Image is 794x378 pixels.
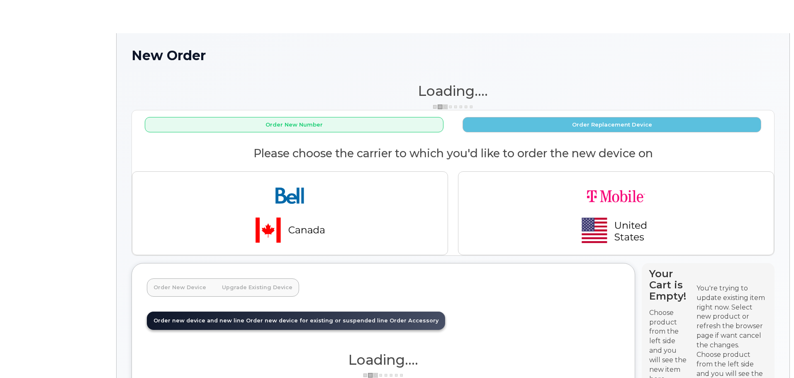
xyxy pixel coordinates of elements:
[132,147,774,160] h2: Please choose the carrier to which you'd like to order the new device on
[147,352,620,367] h1: Loading....
[390,317,438,324] span: Order Accessory
[697,284,767,350] div: You're trying to update existing item right now. Select new product or refresh the browser page i...
[215,278,299,297] a: Upgrade Existing Device
[463,117,761,132] button: Order Replacement Device
[132,48,775,63] h1: New Order
[147,278,213,297] a: Order New Device
[432,104,474,110] img: ajax-loader-3a6953c30dc77f0bf724df975f13086db4f4c1262e45940f03d1251963f1bf2e.gif
[246,317,388,324] span: Order new device for existing or suspended line
[558,178,674,248] img: t-mobile-78392d334a420d5b7f0e63d4fa81f6287a21d394dc80d677554bb55bbab1186f.png
[132,83,775,98] h1: Loading....
[153,317,244,324] span: Order new device and new line
[145,117,443,132] button: Order New Number
[232,178,348,248] img: bell-18aeeabaf521bd2b78f928a02ee3b89e57356879d39bd386a17a7cccf8069aed.png
[649,268,689,302] h4: Your Cart is Empty!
